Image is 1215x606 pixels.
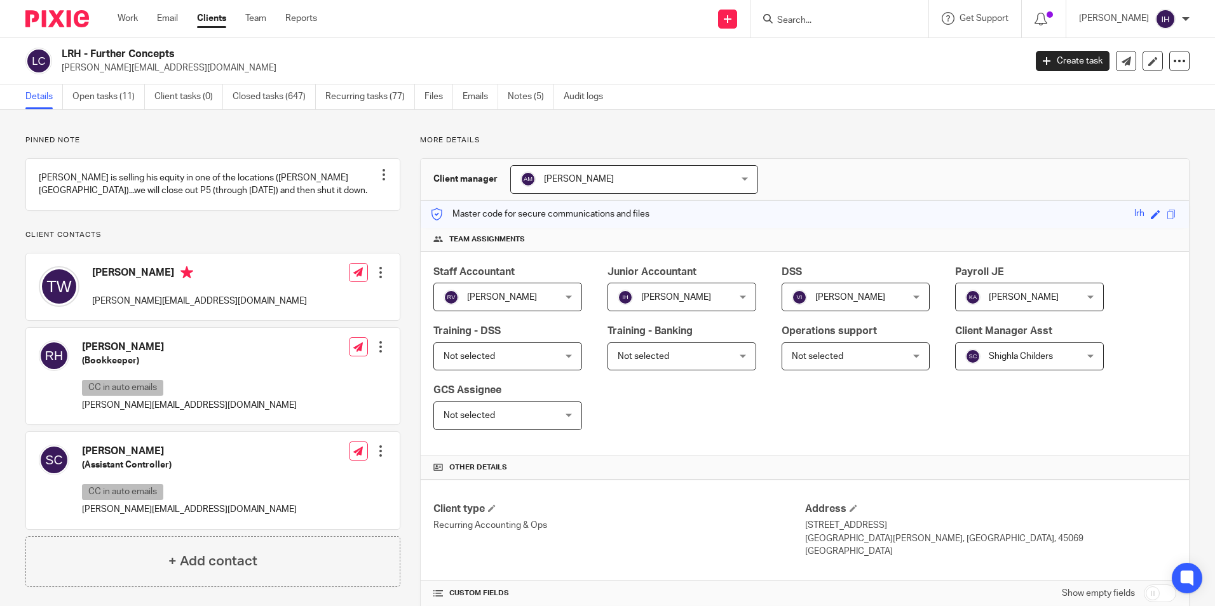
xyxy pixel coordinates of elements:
[792,352,843,361] span: Not selected
[62,62,1017,74] p: [PERSON_NAME][EMAIL_ADDRESS][DOMAIN_NAME]
[955,267,1004,277] span: Payroll JE
[154,84,223,109] a: Client tasks (0)
[444,411,495,420] span: Not selected
[805,545,1176,558] p: [GEOGRAPHIC_DATA]
[433,326,501,336] span: Training - DSS
[25,84,63,109] a: Details
[989,293,1059,302] span: [PERSON_NAME]
[157,12,178,25] a: Email
[433,173,498,185] h3: Client manager
[25,230,400,240] p: Client contacts
[82,399,297,412] p: [PERSON_NAME][EMAIL_ADDRESS][DOMAIN_NAME]
[564,84,613,109] a: Audit logs
[618,352,669,361] span: Not selected
[325,84,415,109] a: Recurring tasks (77)
[965,349,981,364] img: svg%3E
[508,84,554,109] a: Notes (5)
[72,84,145,109] a: Open tasks (11)
[1134,207,1144,222] div: lrh
[618,290,633,305] img: svg%3E
[449,234,525,245] span: Team assignments
[82,459,297,471] h5: (Assistant Controller)
[449,462,507,473] span: Other details
[39,445,69,475] img: svg%3E
[82,484,163,500] p: CC in auto emails
[544,175,614,184] span: [PERSON_NAME]
[520,172,536,187] img: svg%3E
[444,290,459,305] img: svg%3E
[25,10,89,27] img: Pixie
[433,519,804,532] p: Recurring Accounting & Ops
[776,15,890,27] input: Search
[444,352,495,361] span: Not selected
[430,208,649,220] p: Master code for secure communications and files
[815,293,885,302] span: [PERSON_NAME]
[233,84,316,109] a: Closed tasks (647)
[805,532,1176,545] p: [GEOGRAPHIC_DATA][PERSON_NAME], [GEOGRAPHIC_DATA], 45069
[433,588,804,598] h4: CUSTOM FIELDS
[467,293,537,302] span: [PERSON_NAME]
[960,14,1008,23] span: Get Support
[82,380,163,396] p: CC in auto emails
[433,385,501,395] span: GCS Assignee
[965,290,981,305] img: svg%3E
[424,84,453,109] a: Files
[1036,51,1110,71] a: Create task
[420,135,1190,145] p: More details
[792,290,807,305] img: svg%3E
[782,326,877,336] span: Operations support
[82,354,297,367] h5: (Bookkeeper)
[82,445,297,458] h4: [PERSON_NAME]
[782,267,802,277] span: DSS
[607,326,693,336] span: Training - Banking
[641,293,711,302] span: [PERSON_NAME]
[39,266,79,307] img: svg%3E
[433,267,515,277] span: Staff Accountant
[245,12,266,25] a: Team
[607,267,696,277] span: Junior Accountant
[805,519,1176,532] p: [STREET_ADDRESS]
[285,12,317,25] a: Reports
[82,340,297,354] h4: [PERSON_NAME]
[433,502,804,516] h4: Client type
[197,12,226,25] a: Clients
[118,12,138,25] a: Work
[92,266,307,282] h4: [PERSON_NAME]
[955,326,1052,336] span: Client Manager Asst
[989,352,1053,361] span: Shighla Childers
[168,551,257,571] h4: + Add contact
[25,48,52,74] img: svg%3E
[82,503,297,516] p: [PERSON_NAME][EMAIL_ADDRESS][DOMAIN_NAME]
[1155,9,1176,29] img: svg%3E
[805,502,1176,516] h4: Address
[463,84,498,109] a: Emails
[180,266,193,279] i: Primary
[39,340,69,371] img: svg%3E
[1062,587,1135,600] label: Show empty fields
[1079,12,1149,25] p: [PERSON_NAME]
[25,135,400,145] p: Pinned note
[92,295,307,307] p: [PERSON_NAME][EMAIL_ADDRESS][DOMAIN_NAME]
[62,48,825,61] h2: LRH - Further Concepts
